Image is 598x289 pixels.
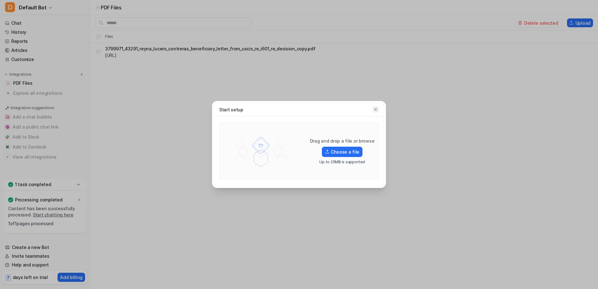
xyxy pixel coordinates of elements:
img: Upload icon [325,150,330,154]
label: Choose a file [322,147,362,157]
img: File upload illustration [226,129,296,173]
p: Drag and drop a file or browse [310,138,375,144]
p: Up to 25MB is supported [319,160,365,165]
p: Start setup [219,106,243,113]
